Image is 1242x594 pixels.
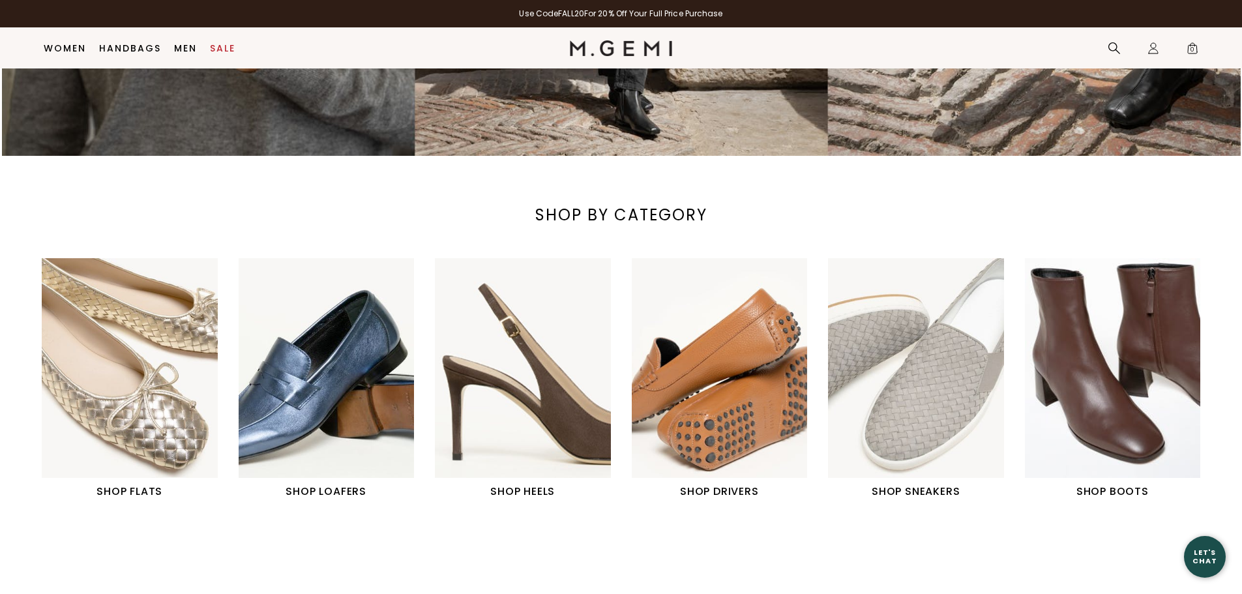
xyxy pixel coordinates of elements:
div: Let's Chat [1184,548,1226,565]
div: 3 / 6 [435,258,632,499]
h1: SHOP BOOTS [1025,484,1201,499]
div: 5 / 6 [828,258,1025,499]
a: SHOP DRIVERS [632,258,808,499]
span: 0 [1186,44,1199,57]
h1: SHOP LOAFERS [239,484,415,499]
strong: FALL20 [558,8,584,19]
a: Handbags [99,43,161,53]
h1: SHOP HEELS [435,484,611,499]
a: SHOP HEELS [435,258,611,499]
div: 6 / 6 [1025,258,1222,499]
img: M.Gemi [570,40,672,56]
a: Men [174,43,197,53]
a: SHOP BOOTS [1025,258,1201,499]
h1: SHOP FLATS [42,484,218,499]
a: Women [44,43,86,53]
h1: SHOP SNEAKERS [828,484,1004,499]
div: 2 / 6 [239,258,436,499]
a: SHOP FLATS [42,258,218,499]
div: 1 / 6 [42,258,239,499]
h1: SHOP DRIVERS [632,484,808,499]
a: Sale [210,43,235,53]
a: SHOP LOAFERS [239,258,415,499]
div: 4 / 6 [632,258,829,499]
a: SHOP SNEAKERS [828,258,1004,499]
div: SHOP BY CATEGORY [466,205,776,226]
